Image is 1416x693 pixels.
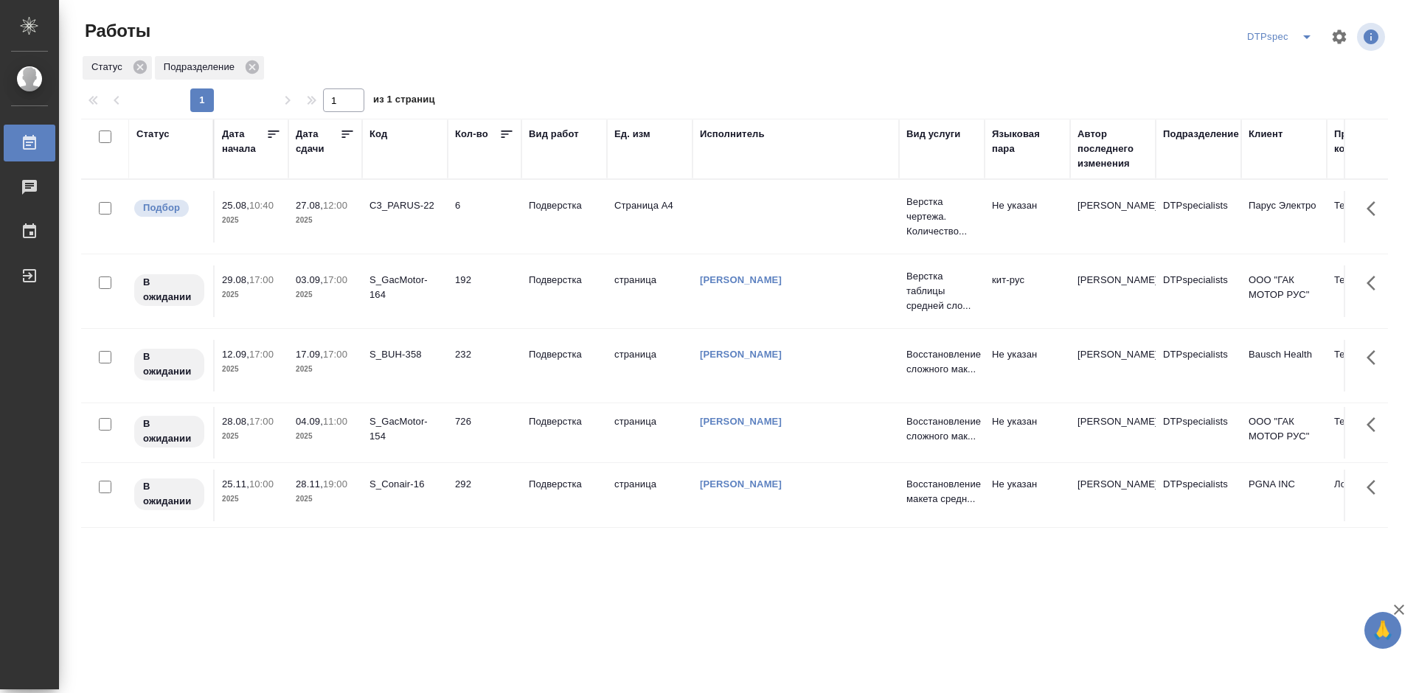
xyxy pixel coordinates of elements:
[529,198,600,213] p: Подверстка
[607,407,693,459] td: страница
[1070,407,1156,459] td: [PERSON_NAME]
[448,191,521,243] td: 6
[296,492,355,506] p: 2025
[1358,340,1393,375] button: Здесь прячутся важные кнопки
[143,349,195,379] p: В ожидании
[296,127,340,156] div: Дата сдачи
[1156,340,1241,391] td: DTPspecialists
[296,416,323,427] p: 04.09,
[906,127,961,142] div: Вид услуги
[1249,414,1319,444] p: ООО "ГАК МОТОР РУС"
[222,492,281,506] p: 2025
[143,275,195,304] p: В ожидании
[1156,407,1241,459] td: DTPspecialists
[222,213,281,228] p: 2025
[222,429,281,444] p: 2025
[985,340,1070,391] td: Не указан
[323,478,347,490] p: 19:00
[296,362,355,377] p: 2025
[296,274,323,285] p: 03.09,
[323,416,347,427] p: 11:00
[249,349,274,360] p: 17:00
[222,200,249,211] p: 25.08,
[1334,127,1405,156] div: Проектная команда
[83,56,152,80] div: Статус
[1358,191,1393,226] button: Здесь прячутся важные кнопки
[143,479,195,509] p: В ожидании
[143,417,195,446] p: В ожидании
[296,213,355,228] p: 2025
[296,429,355,444] p: 2025
[700,478,782,490] a: [PERSON_NAME]
[607,191,693,243] td: Страница А4
[1070,191,1156,243] td: [PERSON_NAME]
[323,274,347,285] p: 17:00
[529,127,579,142] div: Вид работ
[985,265,1070,317] td: кит-рус
[1156,265,1241,317] td: DTPspecialists
[222,274,249,285] p: 29.08,
[296,200,323,211] p: 27.08,
[906,347,977,377] p: Восстановление сложного мак...
[1249,347,1319,362] p: Bausch Health
[249,200,274,211] p: 10:40
[700,416,782,427] a: [PERSON_NAME]
[133,477,206,512] div: Исполнитель назначен, приступать к работе пока рано
[133,414,206,449] div: Исполнитель назначен, приступать к работе пока рано
[1327,470,1412,521] td: Локализация
[1070,265,1156,317] td: [PERSON_NAME]
[985,191,1070,243] td: Не указан
[1327,191,1412,243] td: Технический
[1249,127,1283,142] div: Клиент
[992,127,1063,156] div: Языковая пара
[296,478,323,490] p: 28.11,
[906,269,977,313] p: Верстка таблицы средней сло...
[1243,25,1322,49] div: split button
[81,19,150,43] span: Работы
[700,127,765,142] div: Исполнитель
[455,127,488,142] div: Кол-во
[614,127,650,142] div: Ед. изм
[1358,470,1393,505] button: Здесь прячутся важные кнопки
[369,273,440,302] div: S_GacMotor-164
[249,478,274,490] p: 10:00
[1358,265,1393,301] button: Здесь прячутся важные кнопки
[1163,127,1239,142] div: Подразделение
[164,60,240,74] p: Подразделение
[369,347,440,362] div: S_BUH-358
[529,414,600,429] p: Подверстка
[373,91,435,112] span: из 1 страниц
[1156,191,1241,243] td: DTPspecialists
[1357,23,1388,51] span: Посмотреть информацию
[985,470,1070,521] td: Не указан
[222,288,281,302] p: 2025
[700,274,782,285] a: [PERSON_NAME]
[448,265,521,317] td: 192
[91,60,128,74] p: Статус
[607,470,693,521] td: страница
[369,414,440,444] div: S_GacMotor-154
[369,127,387,142] div: Код
[1370,615,1395,646] span: 🙏
[607,340,693,391] td: страница
[1327,265,1412,317] td: Технический
[1358,407,1393,442] button: Здесь прячутся важные кнопки
[1156,470,1241,521] td: DTPspecialists
[607,265,693,317] td: страница
[222,349,249,360] p: 12.09,
[906,477,977,506] p: Восстановление макета средн...
[369,198,440,213] div: C3_PARUS-22
[133,347,206,382] div: Исполнитель назначен, приступать к работе пока рано
[143,201,180,215] p: Подбор
[155,56,264,80] div: Подразделение
[1077,127,1148,171] div: Автор последнего изменения
[529,477,600,492] p: Подверстка
[1070,470,1156,521] td: [PERSON_NAME]
[448,407,521,459] td: 726
[448,470,521,521] td: 292
[906,195,977,239] p: Верстка чертежа. Количество...
[133,273,206,307] div: Исполнитель назначен, приступать к работе пока рано
[136,127,170,142] div: Статус
[369,477,440,492] div: S_Conair-16
[222,478,249,490] p: 25.11,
